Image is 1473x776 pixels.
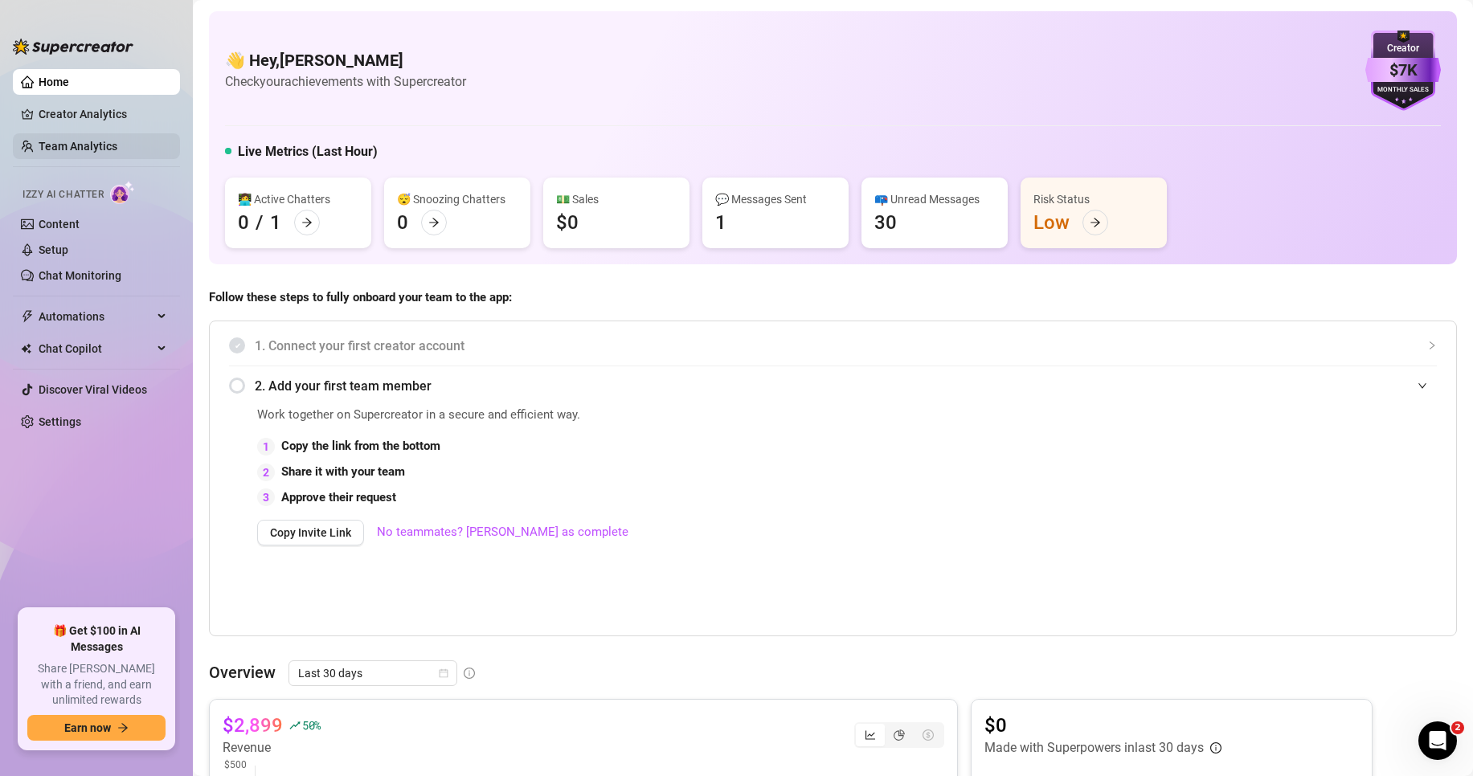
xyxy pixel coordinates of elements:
article: Revenue [223,738,321,758]
div: 💬 Messages Sent [715,190,836,208]
span: thunderbolt [21,310,34,323]
div: 30 [874,210,897,235]
span: line-chart [865,729,876,741]
div: 1. Connect your first creator account [229,326,1437,366]
h4: 👋 Hey, [PERSON_NAME] [225,49,466,71]
div: 0 [238,210,249,235]
a: Team Analytics [39,140,117,153]
span: arrow-right [428,217,440,228]
span: Earn now [64,721,111,734]
span: dollar-circle [923,729,934,741]
span: info-circle [464,668,475,679]
div: Monthly Sales [1365,85,1441,96]
span: info-circle [1210,742,1221,754]
article: $0 [984,713,1221,738]
div: 1 [270,210,281,235]
strong: Share it with your team [281,464,405,479]
span: Copy Invite Link [270,526,351,539]
strong: Approve their request [281,490,396,504]
article: $2,899 [223,713,283,738]
a: Content [39,218,80,231]
span: arrow-right [1090,217,1101,228]
article: Overview [209,660,276,684]
img: Chat Copilot [21,343,31,354]
span: 🎁 Get $100 in AI Messages [27,623,166,655]
div: 3 [257,488,275,506]
span: collapsed [1427,341,1437,350]
span: arrow-right [301,217,313,228]
div: 0 [397,210,408,235]
span: Automations [39,304,153,329]
span: Izzy AI Chatter [23,187,104,202]
div: Creator [1365,41,1441,56]
iframe: Adding Team Members [1115,406,1437,611]
img: AI Chatter [110,181,135,204]
div: 📪 Unread Messages [874,190,995,208]
span: pie-chart [894,729,905,741]
div: 2. Add your first team member [229,366,1437,406]
div: 😴 Snoozing Chatters [397,190,518,208]
span: arrow-right [117,722,129,733]
strong: Follow these steps to fully onboard your team to the app: [209,290,512,304]
img: logo-BBDzfeDw.svg [13,39,133,55]
span: Last 30 days [298,661,448,685]
a: Discover Viral Videos [39,383,147,396]
span: 2. Add your first team member [255,376,1437,396]
span: 2 [1451,721,1464,734]
h5: Live Metrics (Last Hour) [238,142,378,161]
span: calendar [439,668,448,678]
div: 👩‍💻 Active Chatters [238,190,358,208]
a: Chat Monitoring [39,269,121,282]
a: No teammates? [PERSON_NAME] as complete [377,523,628,542]
span: 50 % [302,717,321,733]
button: Copy Invite Link [257,520,364,545]
img: purple-badge-B9DA21FR.svg [1365,31,1441,111]
span: rise [289,720,301,731]
span: expanded [1418,381,1427,390]
a: Creator Analytics [39,101,167,127]
span: Share [PERSON_NAME] with a friend, and earn unlimited rewards [27,661,166,709]
span: 1. Connect your first creator account [255,336,1437,356]
div: 1 [715,210,726,235]
article: Check your achievements with Supercreator [225,71,466,92]
div: $0 [556,210,579,235]
strong: Copy the link from the bottom [281,439,440,453]
div: Risk Status [1033,190,1154,208]
a: Setup [39,243,68,256]
div: segmented control [854,722,944,748]
button: Earn nowarrow-right [27,715,166,741]
div: $7K [1365,58,1441,83]
span: Work together on Supercreator in a secure and efficient way. [257,406,1075,425]
div: 2 [257,464,275,481]
a: Settings [39,415,81,428]
article: Made with Superpowers in last 30 days [984,738,1204,758]
iframe: Intercom live chat [1418,721,1457,760]
a: Home [39,76,69,88]
div: 💵 Sales [556,190,677,208]
span: Chat Copilot [39,336,153,361]
div: 1 [257,438,275,455]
